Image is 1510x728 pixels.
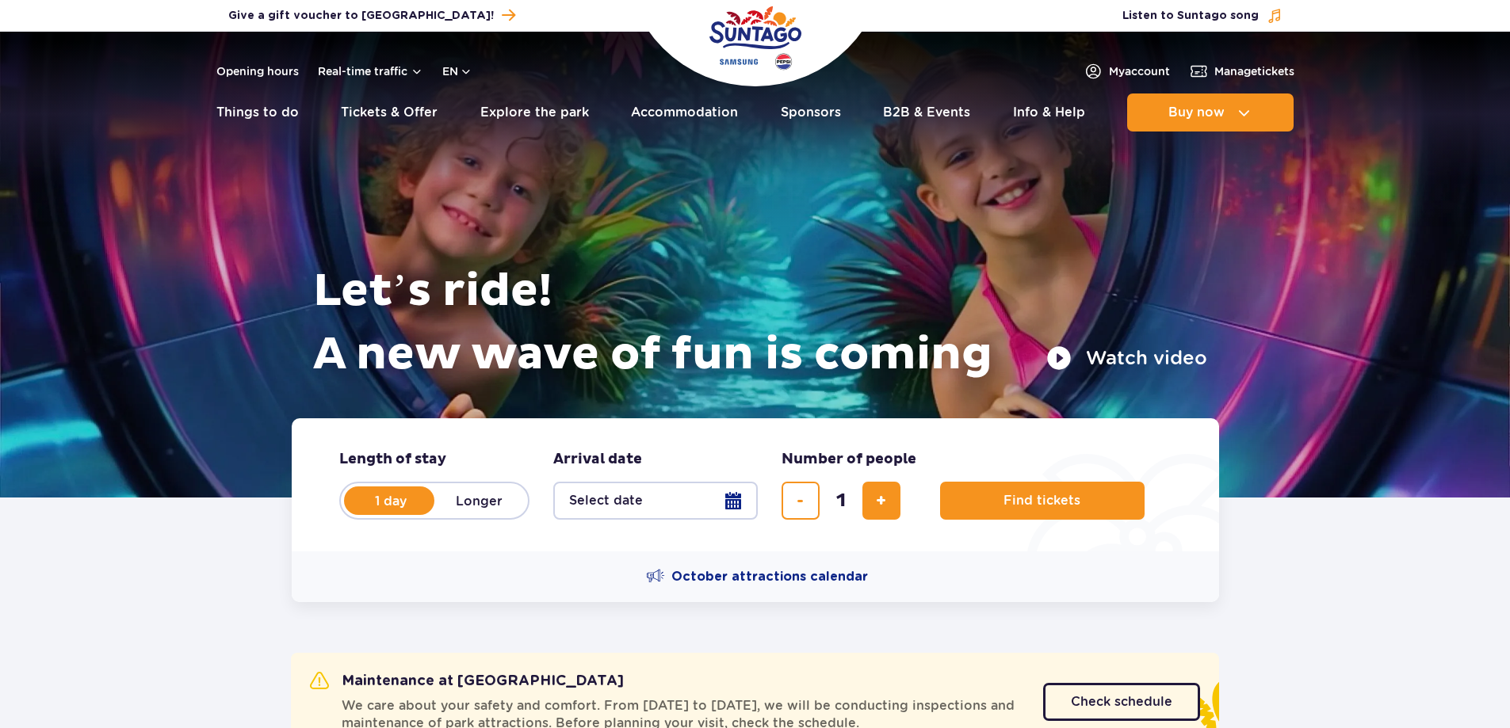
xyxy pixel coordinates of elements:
[228,8,494,24] span: Give a gift voucher to [GEOGRAPHIC_DATA]!
[1043,683,1200,721] a: Check schedule
[1168,105,1225,120] span: Buy now
[1084,62,1170,81] a: Myaccount
[318,65,423,78] button: Real-time traffic
[339,450,446,469] span: Length of stay
[480,93,589,131] a: Explore the park
[883,93,970,131] a: B2B & Events
[341,93,438,131] a: Tickets & Offer
[1214,63,1294,79] span: Manage tickets
[216,93,299,131] a: Things to do
[862,482,900,520] button: add ticket
[631,93,738,131] a: Accommodation
[1013,93,1085,131] a: Info & Help
[782,482,820,520] button: remove ticket
[1189,62,1294,81] a: Managetickets
[1122,8,1283,24] button: Listen to Suntago song
[313,260,1207,387] h1: Let’s ride! A new wave of fun is coming
[216,63,299,79] a: Opening hours
[646,567,868,586] a: October attractions calendar
[228,5,515,26] a: Give a gift voucher to [GEOGRAPHIC_DATA]!
[1003,494,1080,508] span: Find tickets
[553,450,642,469] span: Arrival date
[822,482,860,520] input: number of tickets
[1127,93,1294,131] button: Buy now
[940,482,1145,520] button: Find tickets
[292,418,1219,551] form: Planning your visit to Park of Poland
[671,568,868,585] span: October attractions calendar
[346,484,436,517] label: 1 day
[442,63,472,79] button: en
[553,482,758,520] button: Select date
[782,450,916,469] span: Number of people
[1046,345,1207,371] button: Watch video
[310,672,624,691] h2: Maintenance at [GEOGRAPHIC_DATA]
[1109,63,1170,79] span: My account
[1122,8,1259,24] span: Listen to Suntago song
[1071,696,1172,708] span: Check schedule
[781,93,841,131] a: Sponsors
[434,484,525,517] label: Longer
